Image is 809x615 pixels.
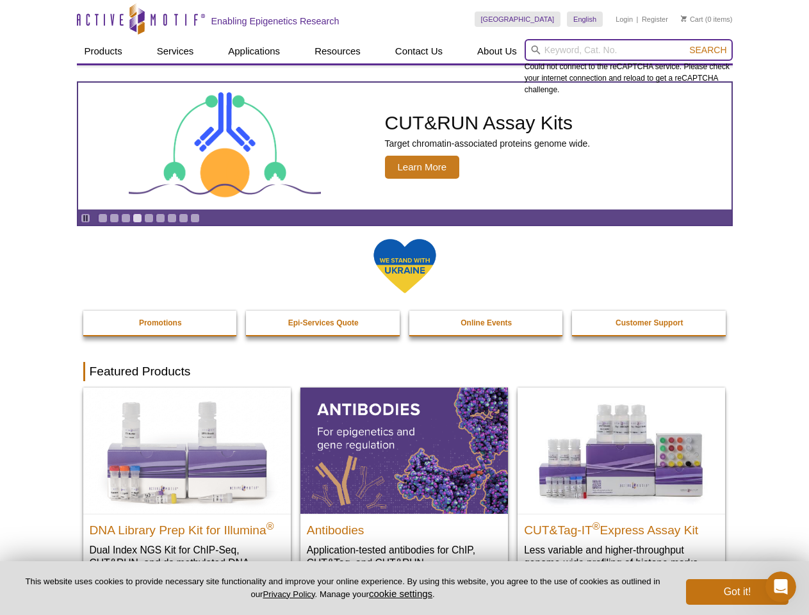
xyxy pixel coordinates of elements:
[681,15,687,22] img: Your Cart
[167,213,177,223] a: Go to slide 7
[83,388,291,594] a: DNA Library Prep Kit for Illumina DNA Library Prep Kit for Illumina® Dual Index NGS Kit for ChIP-...
[81,213,90,223] a: Toggle autoplay
[266,520,274,531] sup: ®
[307,518,502,537] h2: Antibodies
[388,39,450,63] a: Contact Us
[369,588,432,599] button: cookie settings
[409,311,564,335] a: Online Events
[385,113,591,133] h2: CUT&RUN Assay Kits
[139,318,182,327] strong: Promotions
[110,213,119,223] a: Go to slide 2
[685,44,730,56] button: Search
[373,238,437,295] img: We Stand With Ukraine
[246,311,401,335] a: Epi-Services Quote
[572,311,727,335] a: Customer Support
[20,576,665,600] p: This website uses cookies to provide necessary site functionality and improve your online experie...
[156,213,165,223] a: Go to slide 6
[211,15,339,27] h2: Enabling Epigenetics Research
[78,83,731,209] a: CUT&RUN Assay Kits CUT&RUN Assay Kits Target chromatin-associated proteins genome wide. Learn More
[129,88,321,205] img: CUT&RUN Assay Kits
[83,311,238,335] a: Promotions
[461,318,512,327] strong: Online Events
[220,39,288,63] a: Applications
[524,518,719,537] h2: CUT&Tag-IT Express Assay Kit
[288,318,359,327] strong: Epi-Services Quote
[179,213,188,223] a: Go to slide 8
[307,39,368,63] a: Resources
[689,45,726,55] span: Search
[385,156,460,179] span: Learn More
[144,213,154,223] a: Go to slide 5
[524,543,719,570] p: Less variable and higher-throughput genome-wide profiling of histone marks​.
[300,388,508,513] img: All Antibodies
[90,543,284,582] p: Dual Index NGS Kit for ChIP-Seq, CUT&RUN, and ds methylated DNA assays.
[475,12,561,27] a: [GEOGRAPHIC_DATA]
[133,213,142,223] a: Go to slide 4
[525,39,733,61] input: Keyword, Cat. No.
[616,15,633,24] a: Login
[686,579,789,605] button: Got it!
[518,388,725,513] img: CUT&Tag-IT® Express Assay Kit
[567,12,603,27] a: English
[637,12,639,27] li: |
[83,388,291,513] img: DNA Library Prep Kit for Illumina
[385,138,591,149] p: Target chromatin-associated proteins genome wide.
[307,543,502,570] p: Application-tested antibodies for ChIP, CUT&Tag, and CUT&RUN.
[592,520,600,531] sup: ®
[642,15,668,24] a: Register
[83,362,726,381] h2: Featured Products
[121,213,131,223] a: Go to slide 3
[525,39,733,95] div: Could not connect to the reCAPTCHA service. Please check your internet connection and reload to g...
[77,39,130,63] a: Products
[98,213,108,223] a: Go to slide 1
[518,388,725,582] a: CUT&Tag-IT® Express Assay Kit CUT&Tag-IT®Express Assay Kit Less variable and higher-throughput ge...
[681,15,703,24] a: Cart
[78,83,731,209] article: CUT&RUN Assay Kits
[470,39,525,63] a: About Us
[765,571,796,602] iframe: Intercom live chat
[300,388,508,582] a: All Antibodies Antibodies Application-tested antibodies for ChIP, CUT&Tag, and CUT&RUN.
[149,39,202,63] a: Services
[681,12,733,27] li: (0 items)
[90,518,284,537] h2: DNA Library Prep Kit for Illumina
[190,213,200,223] a: Go to slide 9
[263,589,315,599] a: Privacy Policy
[616,318,683,327] strong: Customer Support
